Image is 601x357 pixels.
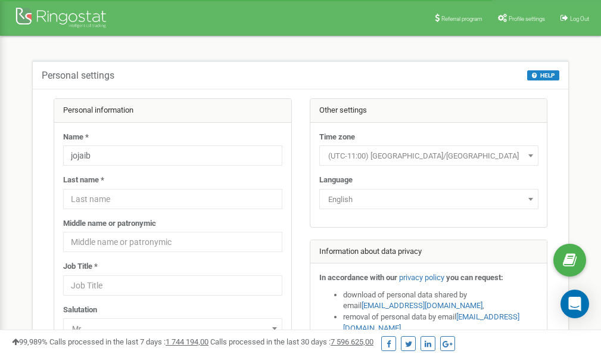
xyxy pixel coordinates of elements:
a: [EMAIL_ADDRESS][DOMAIN_NAME] [362,301,482,310]
label: Salutation [63,305,97,316]
label: Time zone [319,132,355,143]
li: removal of personal data by email , [343,312,538,334]
input: Job Title [63,275,282,296]
a: privacy policy [399,273,444,282]
label: Job Title * [63,261,98,272]
div: Information about data privacy [310,240,547,264]
h5: Personal settings [42,70,114,81]
input: Name [63,145,282,166]
span: Mr. [63,318,282,339]
input: Last name [63,189,282,209]
u: 7 596 625,00 [331,337,373,346]
span: English [319,189,538,209]
label: Middle name or patronymic [63,218,156,229]
li: download of personal data shared by email , [343,290,538,312]
span: Profile settings [509,15,545,22]
div: Personal information [54,99,291,123]
span: (UTC-11:00) Pacific/Midway [319,145,538,166]
strong: you can request: [446,273,503,282]
span: Referral program [441,15,482,22]
label: Name * [63,132,89,143]
span: Calls processed in the last 30 days : [210,337,373,346]
div: Open Intercom Messenger [560,290,589,318]
span: English [323,191,534,208]
span: (UTC-11:00) Pacific/Midway [323,148,534,164]
span: Mr. [67,321,278,337]
input: Middle name or patronymic [63,232,282,252]
strong: In accordance with our [319,273,397,282]
button: HELP [527,70,559,80]
label: Language [319,175,353,186]
span: Calls processed in the last 7 days : [49,337,208,346]
span: 99,989% [12,337,48,346]
div: Other settings [310,99,547,123]
span: Log Out [570,15,589,22]
u: 1 744 194,00 [166,337,208,346]
label: Last name * [63,175,104,186]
